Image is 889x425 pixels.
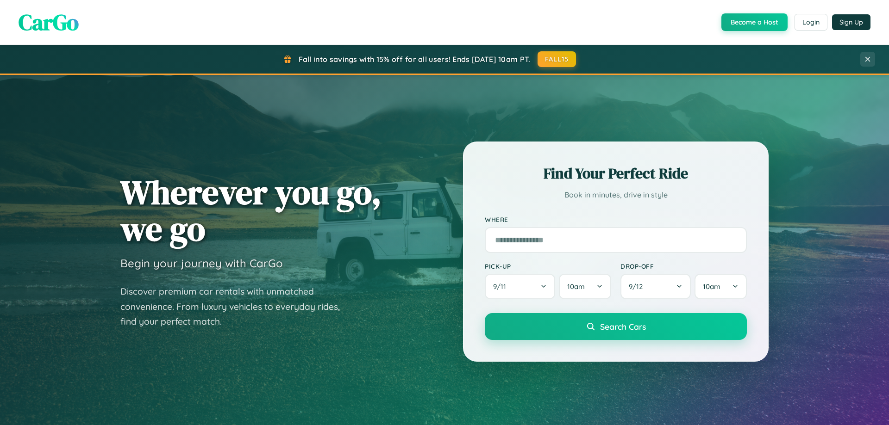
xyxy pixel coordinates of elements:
[832,14,870,30] button: Sign Up
[795,14,827,31] button: Login
[703,282,720,291] span: 10am
[485,163,747,184] h2: Find Your Perfect Ride
[629,282,647,291] span: 9 / 12
[493,282,511,291] span: 9 / 11
[695,274,747,299] button: 10am
[485,313,747,340] button: Search Cars
[721,13,788,31] button: Become a Host
[120,174,382,247] h1: Wherever you go, we go
[620,262,747,270] label: Drop-off
[485,216,747,223] label: Where
[485,262,611,270] label: Pick-up
[567,282,585,291] span: 10am
[485,188,747,202] p: Book in minutes, drive in style
[120,256,283,270] h3: Begin your journey with CarGo
[600,321,646,332] span: Search Cars
[485,274,555,299] button: 9/11
[120,284,352,329] p: Discover premium car rentals with unmatched convenience. From luxury vehicles to everyday rides, ...
[299,55,531,64] span: Fall into savings with 15% off for all users! Ends [DATE] 10am PT.
[19,7,79,37] span: CarGo
[620,274,691,299] button: 9/12
[559,274,611,299] button: 10am
[538,51,576,67] button: FALL15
